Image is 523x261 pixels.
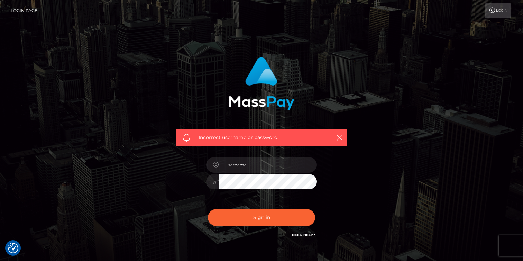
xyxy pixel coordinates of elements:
input: Username... [219,157,317,173]
a: Login [485,3,511,18]
img: MassPay Login [229,57,294,110]
a: Need Help? [292,233,315,237]
span: Incorrect username or password. [199,134,325,141]
a: Login Page [11,3,37,18]
button: Consent Preferences [8,243,18,253]
button: Sign in [208,209,315,226]
img: Revisit consent button [8,243,18,253]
